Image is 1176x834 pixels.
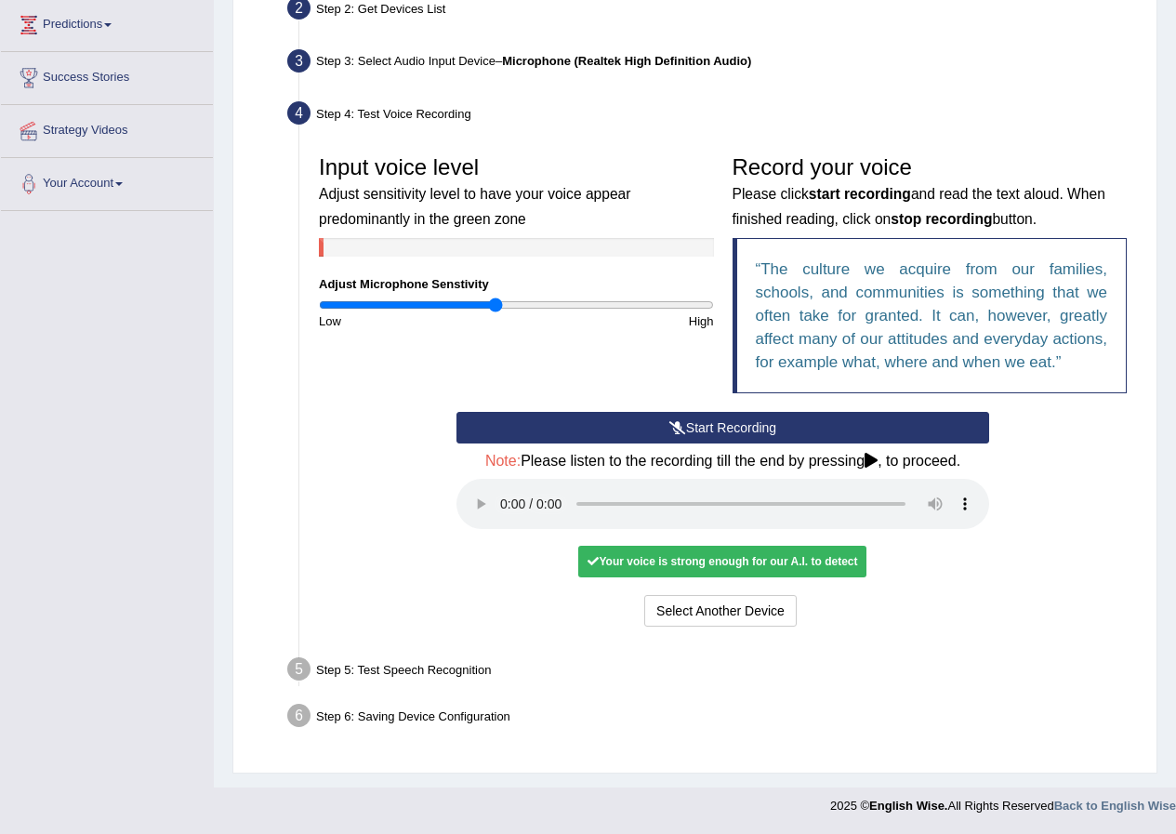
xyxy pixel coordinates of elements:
div: Step 3: Select Audio Input Device [279,44,1148,85]
a: Back to English Wise [1054,799,1176,813]
b: start recording [809,186,911,202]
h3: Record your voice [733,155,1128,229]
div: Step 5: Test Speech Recognition [279,652,1148,693]
strong: English Wise. [869,799,947,813]
h4: Please listen to the recording till the end by pressing , to proceed. [456,453,989,470]
a: Your Account [1,158,213,205]
small: Adjust sensitivity level to have your voice appear predominantly in the green zone [319,186,630,226]
small: Please click and read the text aloud. When finished reading, click on button. [733,186,1105,226]
button: Start Recording [456,412,989,443]
div: High [516,312,722,330]
q: The culture we acquire from our families, schools, and communities is something that we often tak... [756,260,1108,371]
h3: Input voice level [319,155,714,229]
div: Your voice is strong enough for our A.I. to detect [578,546,866,577]
b: Microphone (Realtek High Definition Audio) [502,54,751,68]
b: stop recording [891,211,992,227]
a: Success Stories [1,52,213,99]
div: Low [310,312,516,330]
label: Adjust Microphone Senstivity [319,275,489,293]
div: Step 4: Test Voice Recording [279,96,1148,137]
span: Note: [485,453,521,469]
button: Select Another Device [644,595,797,627]
div: 2025 © All Rights Reserved [830,788,1176,814]
div: Step 6: Saving Device Configuration [279,698,1148,739]
span: – [496,54,751,68]
a: Strategy Videos [1,105,213,152]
